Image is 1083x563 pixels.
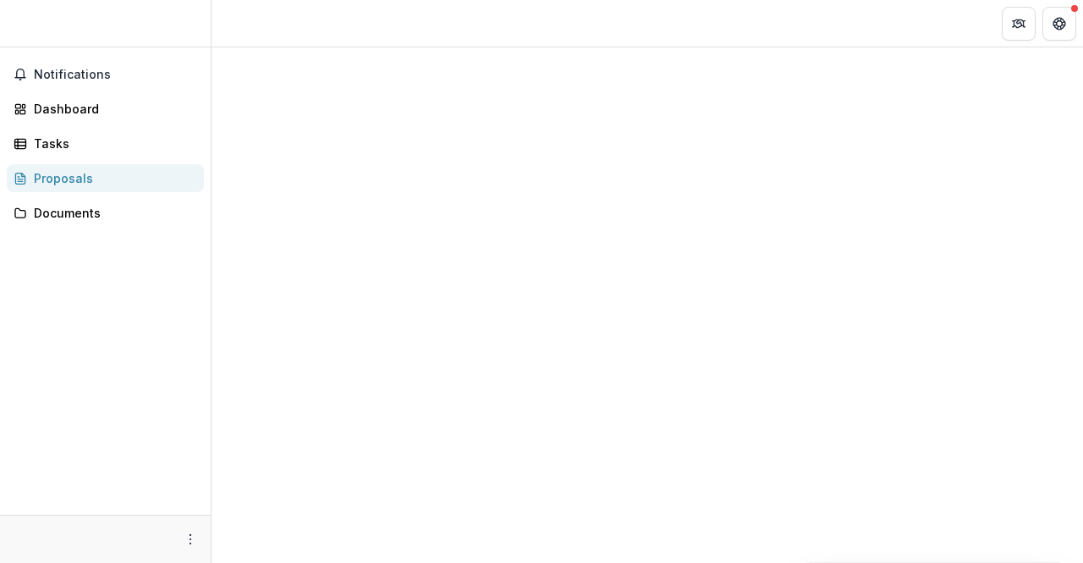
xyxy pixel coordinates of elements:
[7,130,204,157] a: Tasks
[34,135,190,152] div: Tasks
[180,529,201,549] button: More
[34,100,190,118] div: Dashboard
[34,169,190,187] div: Proposals
[7,95,204,123] a: Dashboard
[34,68,197,82] span: Notifications
[1042,7,1076,41] button: Get Help
[7,61,204,88] button: Notifications
[7,199,204,227] a: Documents
[34,204,190,222] div: Documents
[1002,7,1036,41] button: Partners
[7,164,204,192] a: Proposals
